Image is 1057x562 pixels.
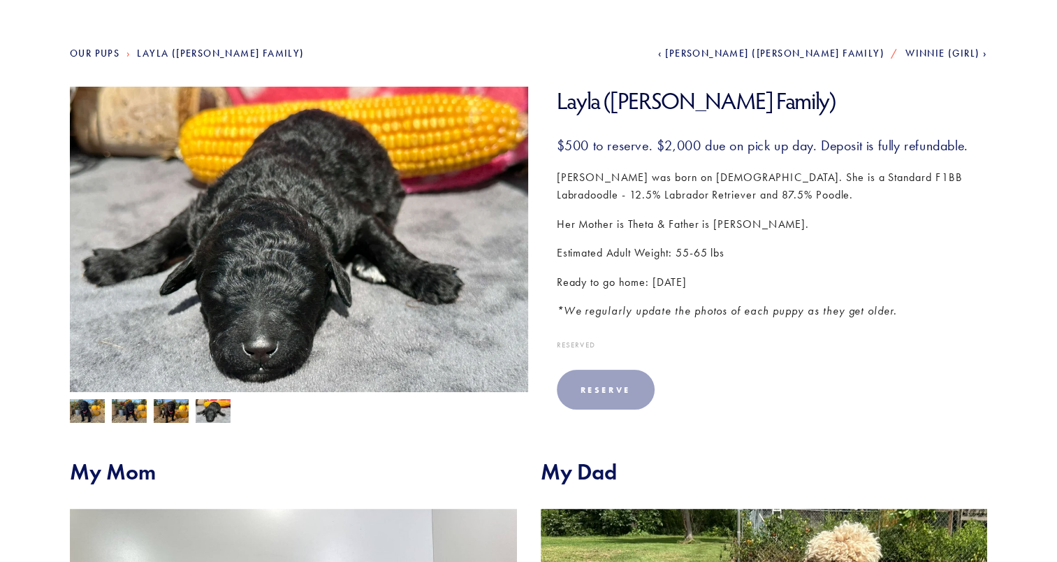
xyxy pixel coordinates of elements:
h2: My Mom [70,459,517,485]
div: Reserve [557,370,655,410]
span: Winnie (Girl) [905,48,979,59]
a: Layla ([PERSON_NAME] Family) [137,48,304,59]
h2: My Dad [541,459,988,485]
h1: Layla ([PERSON_NAME] Family) [557,87,988,115]
img: Layla 1.jpg [70,68,528,412]
em: *We regularly update the photos of each puppy as they get older. [557,304,897,317]
p: Ready to go home: [DATE] [557,273,988,291]
a: Winnie (Girl) [905,48,987,59]
a: Our Pups [70,48,119,59]
div: Reserved [557,341,988,349]
p: [PERSON_NAME] was born on [DEMOGRAPHIC_DATA]. She is a Standard F1BB Labradoodle - 12.5% Labrador... [557,168,988,204]
p: Her Mother is Theta & Father is [PERSON_NAME]. [557,215,988,233]
h3: $500 to reserve. $2,000 due on pick up day. Deposit is fully refundable. [557,136,988,154]
div: Reserve [581,384,631,395]
img: Layla 3.jpg [70,399,105,426]
p: Estimated Adult Weight: 55-65 lbs [557,244,988,262]
a: [PERSON_NAME] ([PERSON_NAME] Family) [658,48,884,59]
span: [PERSON_NAME] ([PERSON_NAME] Family) [665,48,884,59]
img: Layla 2.jpg [112,399,147,426]
img: Layla 4.jpg [154,399,189,426]
img: Layla 1.jpg [196,398,231,425]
